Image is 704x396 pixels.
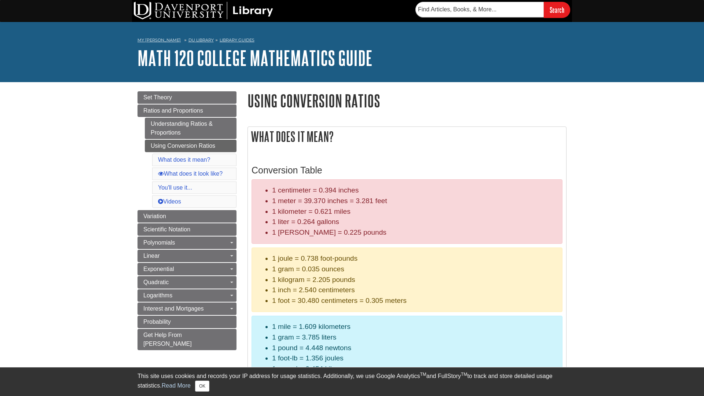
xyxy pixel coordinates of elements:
[143,292,172,298] span: Logarithms
[272,322,557,332] li: 1 mile = 1.609 kilometers
[162,382,191,389] a: Read More
[143,253,159,259] span: Linear
[143,239,175,246] span: Polynomials
[158,184,192,191] a: You'll use it...
[143,107,203,114] span: Ratios and Proportions
[137,289,236,302] a: Logarithms
[188,37,214,43] a: DU Library
[272,332,557,343] li: 1 gram = 3.785 liters
[137,372,566,392] div: This site uses cookies and records your IP address for usage statistics. Additionally, we use Goo...
[415,2,544,17] input: Find Articles, Books, & More...
[145,118,236,139] a: Understanding Ratios & Proportions
[272,196,557,206] li: 1 meter = 39.370 inches = 3.281 feet
[252,165,562,176] h3: Conversion Table
[143,226,190,232] span: Scientific Notation
[272,253,557,264] li: 1 joule = 0.738 foot-pounds
[137,329,236,350] a: Get Help From [PERSON_NAME]
[143,332,192,347] span: Get Help From [PERSON_NAME]
[143,266,174,272] span: Exponential
[137,210,236,223] a: Variation
[137,250,236,262] a: Linear
[272,217,557,227] li: 1 liter = 0.264 gallons
[137,302,236,315] a: Interest and Mortgages
[137,91,236,350] div: Guide Page Menu
[143,94,172,100] span: Set Theory
[248,127,566,146] h2: What does it mean?
[143,213,166,219] span: Variation
[544,2,570,18] input: Search
[137,236,236,249] a: Polynomials
[461,372,467,377] sup: TM
[137,263,236,275] a: Exponential
[134,2,273,19] img: DU Library
[137,47,373,69] a: MATH 120 College Mathematics Guide
[272,353,557,364] li: 1 foot-lb = 1.356 joules
[137,223,236,236] a: Scientific Notation
[272,206,557,217] li: 1 kilometer = 0.621 miles
[137,276,236,289] a: Quadratic
[420,372,426,377] sup: TM
[158,198,181,205] a: Videos
[158,157,210,163] a: What does it mean?
[143,305,204,312] span: Interest and Mortgages
[272,275,557,285] li: 1 kilogram = 2.205 pounds
[272,264,557,275] li: 1 gram = 0.035 ounces
[415,2,570,18] form: Searches DU Library's articles, books, and more
[143,279,169,285] span: Quadratic
[137,316,236,328] a: Probability
[272,343,557,353] li: 1 pound = 4.448 newtons
[272,285,557,296] li: 1 inch = 2.540 centimeters
[272,185,557,196] li: 1 centimeter = 0.394 inches
[272,364,557,374] li: 1 pound = 0.454 kilograms
[272,296,557,306] li: 1 foot = 30.480 centimeters = 0.305 meters
[137,37,181,43] a: My [PERSON_NAME]
[247,91,566,110] h1: Using Conversion Ratios
[220,37,254,43] a: Library Guides
[195,381,209,392] button: Close
[145,140,236,152] a: Using Conversion Ratios
[137,91,236,104] a: Set Theory
[137,104,236,117] a: Ratios and Proportions
[137,35,566,47] nav: breadcrumb
[143,319,171,325] span: Probability
[272,227,557,238] li: 1 [PERSON_NAME] = 0.225 pounds
[158,170,223,177] a: What does it look like?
